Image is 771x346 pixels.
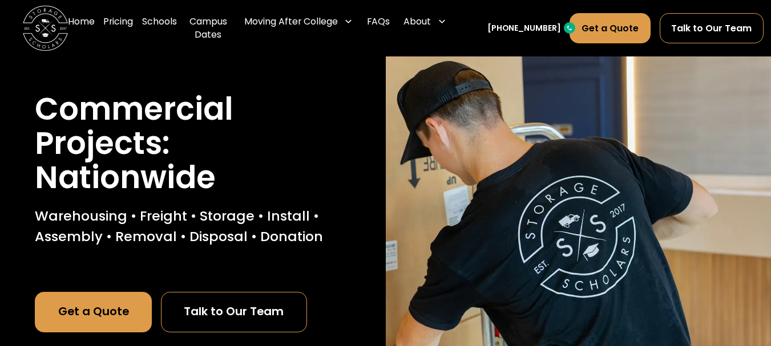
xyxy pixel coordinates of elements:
[142,6,177,51] a: Schools
[660,13,764,43] a: Talk to Our Team
[240,6,358,37] div: Moving After College
[244,15,338,29] div: Moving After College
[399,6,451,37] div: About
[161,292,307,332] a: Talk to Our Team
[403,15,431,29] div: About
[35,292,152,332] a: Get a Quote
[23,6,68,51] a: home
[35,92,351,194] h1: Commercial Projects: Nationwide
[367,6,390,51] a: FAQs
[103,6,133,51] a: Pricing
[23,6,68,51] img: Storage Scholars main logo
[487,22,561,34] a: [PHONE_NUMBER]
[68,6,95,51] a: Home
[570,13,651,43] a: Get a Quote
[35,206,351,246] p: Warehousing • Freight • Storage • Install • Assembly • Removal • Disposal • Donation
[186,6,231,51] a: Campus Dates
